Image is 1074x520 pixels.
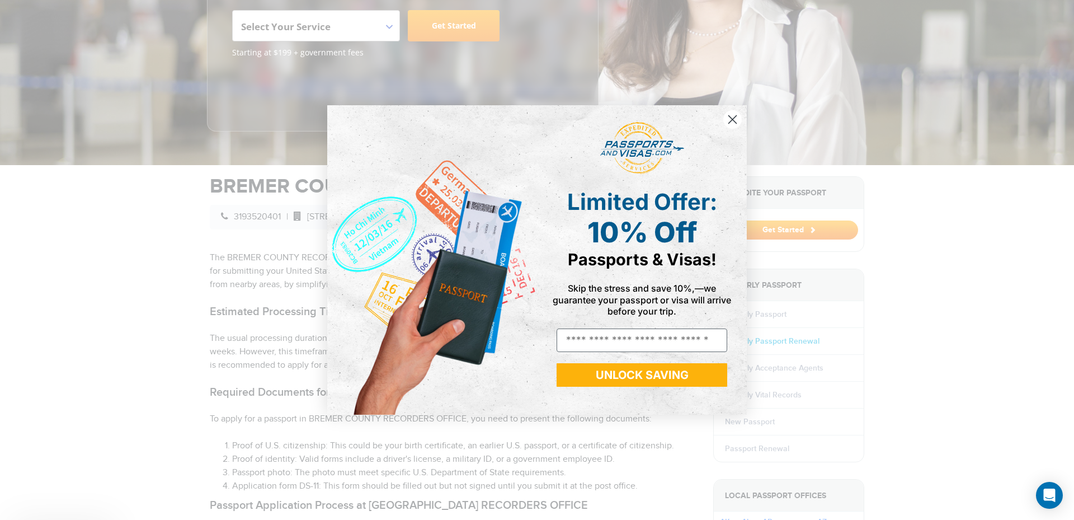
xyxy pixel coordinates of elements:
span: 10% Off [587,216,697,249]
img: passports and visas [600,122,684,175]
img: de9cda0d-0715-46ca-9a25-073762a91ba7.png [327,105,537,415]
span: Passports & Visas! [568,250,717,269]
span: Skip the stress and save 10%,—we guarantee your passport or visa will arrive before your trip. [553,283,731,316]
span: Limited Offer: [567,188,717,216]
button: Close dialog [723,110,742,129]
div: Open Intercom Messenger [1036,482,1063,509]
button: UNLOCK SAVING [557,363,727,387]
